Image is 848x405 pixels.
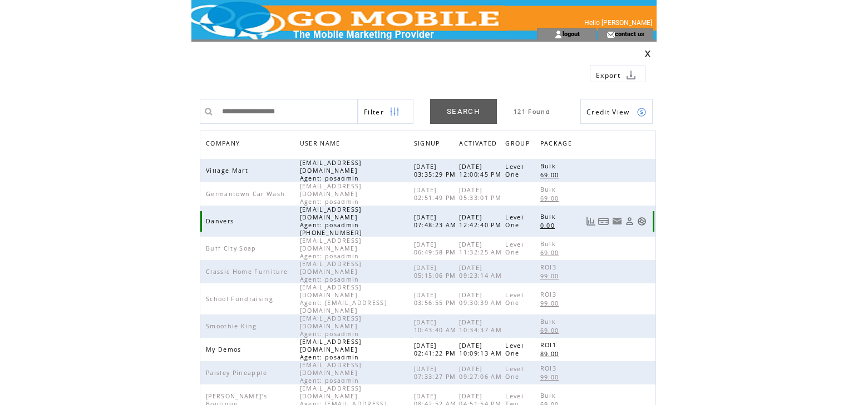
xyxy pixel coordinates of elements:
[598,217,609,226] a: View Bills
[540,186,559,193] span: Bulk
[540,222,558,229] span: 0.00
[540,137,578,153] a: PACKAGE
[459,291,505,307] span: [DATE] 09:30:39 AM
[300,137,343,153] span: USER NAME
[206,217,236,225] span: Danvers
[612,216,622,226] a: Resend welcome email to this user
[414,264,459,279] span: [DATE] 05:15:06 PM
[300,159,362,182] span: [EMAIL_ADDRESS][DOMAIN_NAME] Agent: posadmin
[540,240,559,248] span: Bulk
[414,137,443,153] span: SIGNUP
[540,221,560,230] a: 0.00
[300,206,365,237] span: [EMAIL_ADDRESS][DOMAIN_NAME] Agent: posadmin [PHONE_NUMBER]
[358,99,413,124] a: Filter
[459,264,505,279] span: [DATE] 09:23:14 AM
[615,30,644,37] a: contact us
[414,139,443,146] a: SIGNUP
[540,318,559,326] span: Bulk
[637,217,647,226] a: Support
[540,299,562,307] span: 99.00
[505,137,533,153] span: GROUP
[505,365,524,381] span: Level One
[300,283,387,314] span: [EMAIL_ADDRESS][DOMAIN_NAME] Agent: [EMAIL_ADDRESS][DOMAIN_NAME]
[414,342,459,357] span: [DATE] 02:41:22 PM
[540,137,575,153] span: PACKAGE
[206,139,243,146] a: COMPANY
[300,361,362,384] span: [EMAIL_ADDRESS][DOMAIN_NAME] Agent: posadmin
[300,260,362,283] span: [EMAIL_ADDRESS][DOMAIN_NAME] Agent: posadmin
[206,346,244,353] span: My Demos
[206,322,259,330] span: Smoothie King
[540,373,562,381] span: 99.00
[540,162,559,170] span: Bulk
[206,295,276,303] span: School Fundraising
[586,107,630,117] span: Show Credits View
[414,318,460,334] span: [DATE] 10:43:40 AM
[540,364,559,372] span: ROI3
[206,268,290,276] span: Classic Home Furniture
[540,392,559,399] span: Bulk
[540,194,562,202] span: 69.00
[206,137,243,153] span: COMPANY
[459,137,500,153] span: ACTIVATED
[580,99,653,124] a: Credit View
[554,30,563,39] img: account_icon.gif
[300,338,362,361] span: [EMAIL_ADDRESS][DOMAIN_NAME] Agent: posadmin
[364,107,384,117] span: Show filters
[626,70,636,80] img: download.png
[459,318,505,334] span: [DATE] 10:34:37 AM
[540,327,562,334] span: 69.00
[540,326,565,335] a: 69.00
[540,271,565,281] a: 99.00
[540,248,565,257] a: 69.00
[459,241,505,256] span: [DATE] 11:32:25 AM
[540,349,565,358] a: 89.00
[540,170,565,179] a: 69.00
[540,213,559,221] span: Bulk
[514,108,550,116] span: 121 Found
[540,263,559,271] span: ROI3
[459,186,504,202] span: [DATE] 05:33:01 PM
[300,314,362,338] span: [EMAIL_ADDRESS][DOMAIN_NAME] Agent: posadmin
[505,291,524,307] span: Level One
[300,182,362,206] span: [EMAIL_ADDRESS][DOMAIN_NAME] Agent: posadmin
[459,163,504,178] span: [DATE] 12:00:45 PM
[414,186,459,202] span: [DATE] 02:51:49 PM
[540,341,559,349] span: ROI1
[206,167,251,174] span: Village Mart
[300,139,343,146] a: USER NAME
[459,137,502,153] a: ACTIVATED
[625,217,634,226] a: View Profile
[459,365,505,381] span: [DATE] 09:27:06 AM
[459,342,505,357] span: [DATE] 10:09:13 AM
[540,372,565,382] a: 99.00
[430,99,497,124] a: SEARCH
[596,71,620,80] span: Export to csv file
[206,369,270,377] span: Paisley Pineapple
[590,66,645,82] a: Export
[300,237,362,260] span: [EMAIL_ADDRESS][DOMAIN_NAME] Agent: posadmin
[505,342,524,357] span: Level One
[563,30,580,37] a: logout
[540,291,559,298] span: ROI3
[505,163,524,178] span: Level One
[505,213,524,229] span: Level One
[206,244,259,252] span: Buff City Soap
[540,350,562,358] span: 89.00
[414,163,459,178] span: [DATE] 03:35:29 PM
[540,298,565,308] a: 99.00
[459,213,504,229] span: [DATE] 12:42:40 PM
[414,213,460,229] span: [DATE] 07:48:23 AM
[206,190,288,198] span: Germantown Car Wash
[586,217,595,226] a: View Usage
[414,365,459,381] span: [DATE] 07:33:27 PM
[540,171,562,179] span: 69.00
[540,193,565,203] a: 69.00
[505,137,535,153] a: GROUP
[637,107,647,117] img: credits.png
[414,291,459,307] span: [DATE] 03:56:55 PM
[390,99,400,124] img: filters.png
[505,241,524,256] span: Level One
[414,241,459,256] span: [DATE] 06:49:58 PM
[607,30,615,39] img: contact_us_icon.gif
